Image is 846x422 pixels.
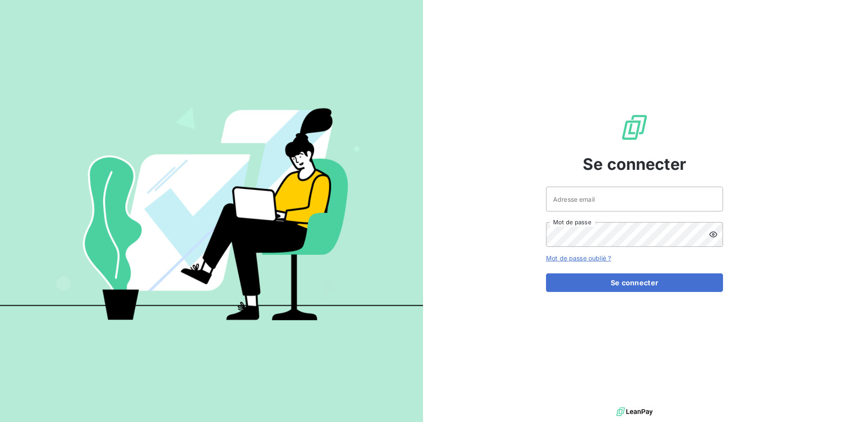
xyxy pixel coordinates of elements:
[546,273,723,292] button: Se connecter
[583,152,686,176] span: Se connecter
[616,405,653,418] img: logo
[620,113,649,142] img: Logo LeanPay
[546,187,723,211] input: placeholder
[546,254,611,262] a: Mot de passe oublié ?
